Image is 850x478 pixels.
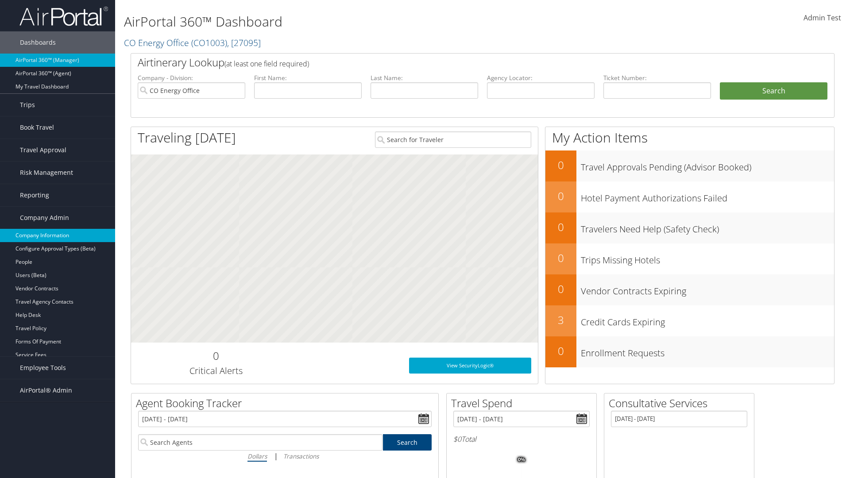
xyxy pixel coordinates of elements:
h3: Travelers Need Help (Safety Check) [581,219,834,235]
a: 0Trips Missing Hotels [545,243,834,274]
h6: Total [453,434,590,444]
a: CO Energy Office [124,37,261,49]
span: Employee Tools [20,357,66,379]
label: Company - Division: [138,73,245,82]
h1: Traveling [DATE] [138,128,236,147]
h2: 0 [545,158,576,173]
h3: Credit Cards Expiring [581,312,834,328]
span: AirPortal® Admin [20,379,72,401]
span: , [ 27095 ] [227,37,261,49]
h2: 3 [545,312,576,328]
a: 0Travelers Need Help (Safety Check) [545,212,834,243]
label: Agency Locator: [487,73,595,82]
span: ( CO1003 ) [191,37,227,49]
span: (at least one field required) [224,59,309,69]
h3: Hotel Payment Authorizations Failed [581,188,834,204]
span: Book Travel [20,116,54,139]
a: 0Hotel Payment Authorizations Failed [545,181,834,212]
span: $0 [453,434,461,444]
h3: Critical Alerts [138,365,294,377]
h2: Travel Spend [451,396,596,411]
h2: Airtinerary Lookup [138,55,769,70]
a: 3Credit Cards Expiring [545,305,834,336]
h2: 0 [545,343,576,358]
a: 0Vendor Contracts Expiring [545,274,834,305]
h2: Consultative Services [609,396,754,411]
a: 0Enrollment Requests [545,336,834,367]
span: Admin Test [804,13,841,23]
h2: 0 [545,220,576,235]
label: First Name: [254,73,362,82]
h3: Enrollment Requests [581,343,834,359]
span: Risk Management [20,162,73,184]
h2: 0 [545,251,576,266]
h1: My Action Items [545,128,834,147]
span: Trips [20,94,35,116]
span: Company Admin [20,207,69,229]
label: Last Name: [371,73,478,82]
input: Search for Traveler [375,131,531,148]
button: Search [720,82,827,100]
h2: Agent Booking Tracker [136,396,438,411]
i: Transactions [283,452,319,460]
h3: Travel Approvals Pending (Advisor Booked) [581,157,834,173]
img: airportal-logo.png [19,6,108,27]
h1: AirPortal 360™ Dashboard [124,12,602,31]
input: Search Agents [138,434,382,451]
tspan: 0% [518,457,525,463]
span: Travel Approval [20,139,66,161]
span: Reporting [20,184,49,206]
a: Admin Test [804,4,841,32]
div: | [138,451,432,462]
i: Dollars [247,452,267,460]
h3: Trips Missing Hotels [581,250,834,266]
a: View SecurityLogic® [409,358,531,374]
h2: 0 [545,281,576,297]
h2: 0 [545,189,576,204]
a: 0Travel Approvals Pending (Advisor Booked) [545,150,834,181]
label: Ticket Number: [603,73,711,82]
h3: Vendor Contracts Expiring [581,281,834,297]
span: Dashboards [20,31,56,54]
a: Search [383,434,432,451]
h2: 0 [138,348,294,363]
